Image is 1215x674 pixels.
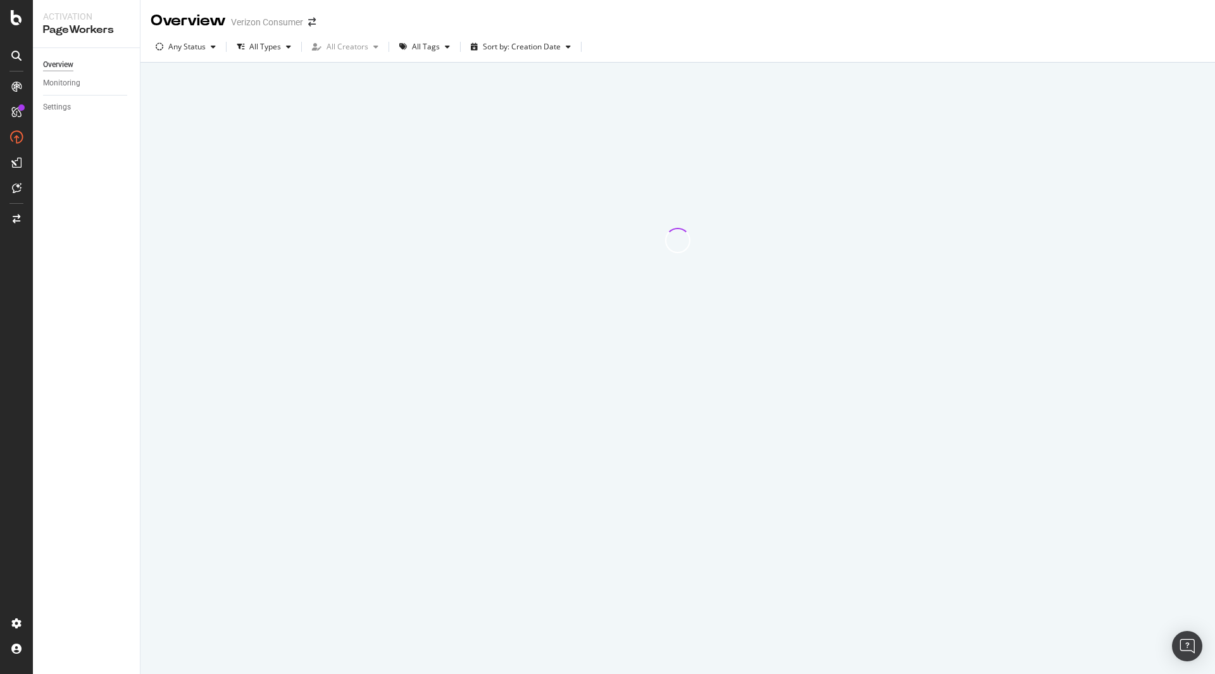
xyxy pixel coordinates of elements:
div: Any Status [168,43,206,51]
div: Overview [151,10,226,32]
div: Monitoring [43,77,80,90]
div: Verizon Consumer [231,16,303,28]
div: All Tags [412,43,440,51]
button: All Tags [394,37,455,57]
div: arrow-right-arrow-left [308,18,316,27]
a: Monitoring [43,77,131,90]
button: All Creators [307,37,383,57]
div: Open Intercom Messenger [1172,631,1202,661]
div: Activation [43,10,130,23]
a: Settings [43,101,131,114]
button: Any Status [151,37,221,57]
div: Overview [43,58,73,72]
div: PageWorkers [43,23,130,37]
div: All Types [249,43,281,51]
div: Sort by: Creation Date [483,43,561,51]
button: All Types [232,37,296,57]
a: Overview [43,58,131,72]
div: Settings [43,101,71,114]
button: Sort by: Creation Date [466,37,576,57]
div: All Creators [327,43,368,51]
